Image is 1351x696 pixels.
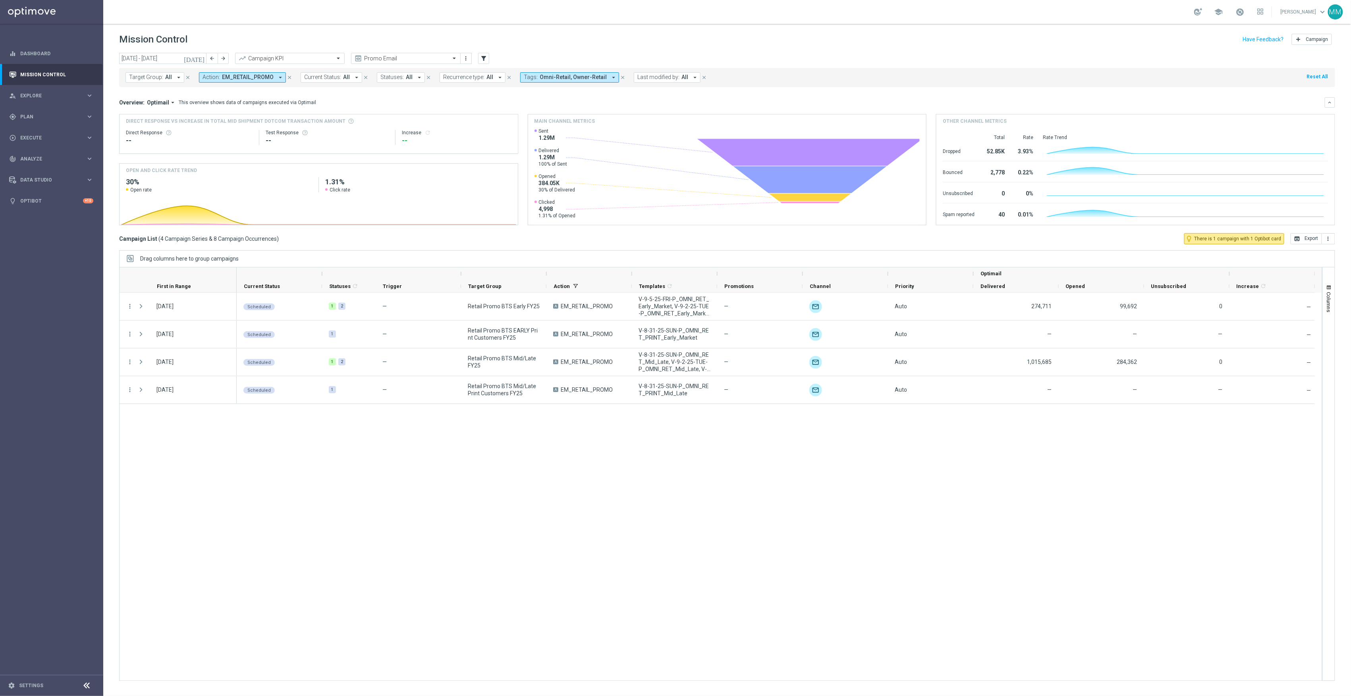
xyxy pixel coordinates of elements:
span: — [1048,387,1052,393]
button: close [701,73,708,82]
colored-tag: Scheduled [243,386,275,394]
span: Calculate column [665,282,673,290]
div: 3.93% [1014,144,1033,157]
i: lightbulb [9,197,16,205]
button: close [362,73,369,82]
div: Explore [9,92,86,99]
button: Action: EM_RETAIL_PROMO arrow_drop_down [199,72,286,83]
span: Priority [895,283,914,289]
button: Statuses: All arrow_drop_down [377,72,425,83]
div: Press SPACE to select this row. [237,293,1315,321]
div: Spam reported [943,207,975,220]
i: arrow_drop_down [691,74,699,81]
i: refresh [1260,283,1267,289]
button: play_circle_outline Execute keyboard_arrow_right [9,135,94,141]
img: Optimail [809,328,822,341]
span: Recurrence type: [443,74,484,81]
div: 0.22% [1014,165,1033,178]
div: 0 [984,186,1005,199]
span: Opened [539,173,575,180]
span: Last modified by: [637,74,679,81]
button: Last modified by: All arrow_drop_down [634,72,701,83]
span: EM_RETAIL_PROMO [222,74,274,81]
button: track_changes Analyze keyboard_arrow_right [9,156,94,162]
button: refresh [425,130,431,136]
span: Retail Promo BTS Early FY25 [468,303,540,310]
button: Optimail arrow_drop_down [145,99,179,106]
i: more_vert [126,358,133,365]
span: Trigger [383,283,402,289]
span: Increase [1237,283,1259,289]
button: filter_alt [478,53,489,64]
span: Action: [203,74,220,81]
span: Explore [20,93,86,98]
span: A [553,360,558,364]
span: Auto [895,359,907,365]
div: Execute [9,134,86,141]
i: refresh [666,283,673,289]
span: Opened [1066,283,1085,289]
div: Optimail [809,356,822,369]
span: Calculate column [1259,282,1267,290]
i: arrow_drop_down [610,74,617,81]
span: ) [277,235,279,242]
span: Campaign [1306,37,1328,42]
span: ( [158,235,160,242]
button: Data Studio keyboard_arrow_right [9,177,94,183]
span: Statuses: [380,74,404,81]
span: — [382,331,387,337]
div: Press SPACE to select this row. [120,348,237,376]
i: close [506,75,512,80]
span: Current Status: [304,74,341,81]
i: open_in_browser [1294,236,1301,242]
div: Optibot [9,190,93,211]
i: track_changes [9,155,16,162]
span: A [553,304,558,309]
div: Analyze [9,155,86,162]
button: more_vert [126,331,133,338]
button: more_vert [1322,233,1335,244]
span: Scheduled [247,360,271,365]
div: 02 Sep 2025, Tuesday [156,303,174,310]
span: EM_RETAIL_PROMO [561,331,613,338]
button: close [619,73,626,82]
button: close [184,73,191,82]
h4: OPEN AND CLICK RATE TREND [126,167,197,174]
ng-select: Promo Email [351,53,461,64]
span: 100% of Sent [539,161,567,167]
img: Optimail [809,300,822,313]
span: All [406,74,413,81]
button: lightbulb_outline There is 1 campaign with 1 Optibot card [1184,233,1284,244]
span: All [343,74,350,81]
div: Rate Trend [1043,134,1328,141]
i: arrow_drop_down [175,74,182,81]
span: All [486,74,493,81]
div: 40 [984,207,1005,220]
i: arrow_drop_down [496,74,504,81]
span: 1.31% of Opened [539,213,576,219]
i: arrow_drop_down [353,74,360,81]
button: arrow_forward [218,53,229,64]
i: add [1295,36,1302,43]
div: +10 [83,198,93,203]
div: 2 [338,303,345,310]
span: Click rate [330,187,350,193]
div: Plan [9,113,86,120]
span: Omni-Retail, Owner-Retail [540,74,607,81]
div: Direct Response [126,130,253,136]
span: — [1218,331,1223,337]
span: — [1307,387,1311,394]
span: Execute [20,135,86,140]
div: Press SPACE to select this row. [237,321,1315,348]
div: Row Groups [140,255,239,262]
span: 0 [1220,303,1223,309]
span: — [1133,387,1137,393]
span: Scheduled [247,332,271,337]
button: add Campaign [1292,34,1332,45]
i: settings [8,682,15,689]
span: 384.05K [539,180,575,187]
span: Unsubscribed [1151,283,1187,289]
